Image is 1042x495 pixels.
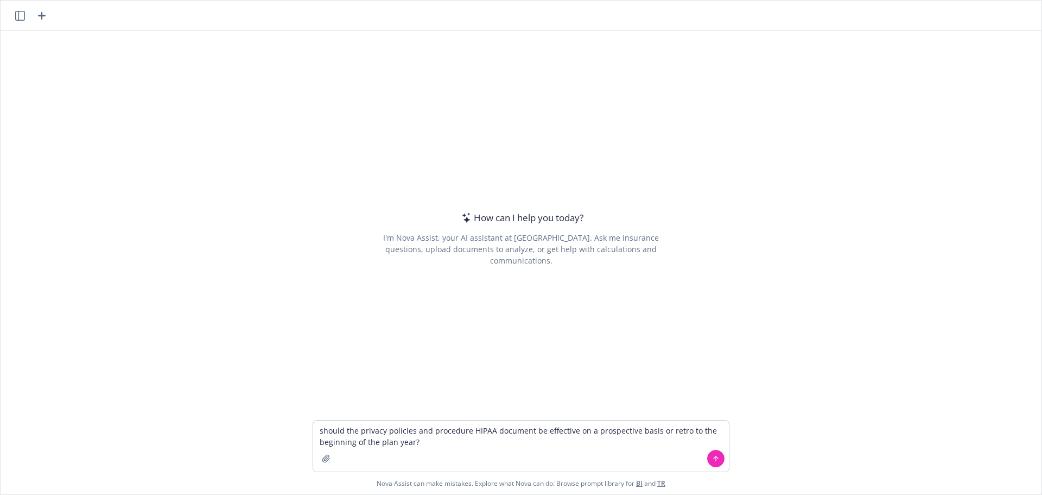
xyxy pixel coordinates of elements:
[657,479,665,488] a: TR
[313,421,729,472] textarea: should the privacy policies and procedure HIPAA document be effective on a prospective basis or r...
[636,479,643,488] a: BI
[459,211,583,225] div: How can I help you today?
[368,232,674,266] div: I'm Nova Assist, your AI assistant at [GEOGRAPHIC_DATA]. Ask me insurance questions, upload docum...
[5,472,1037,494] span: Nova Assist can make mistakes. Explore what Nova can do: Browse prompt library for and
